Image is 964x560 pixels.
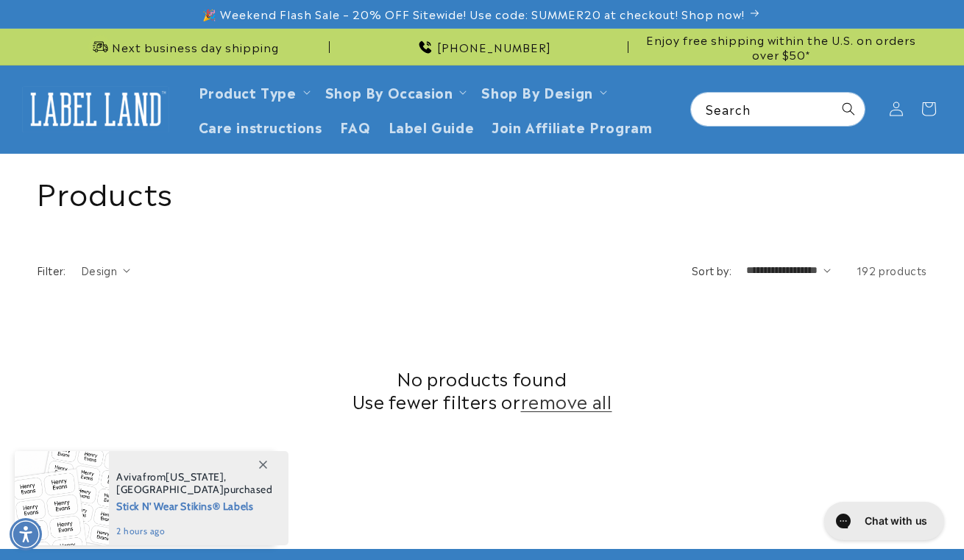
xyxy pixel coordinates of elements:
h2: No products found Use fewer filters or [37,366,927,412]
label: Sort by: [692,263,731,277]
a: Join Affiliate Program [483,109,661,143]
img: Label Land [22,86,169,132]
summary: Shop By Occasion [316,74,473,109]
a: Label Guide [380,109,483,143]
span: Care instructions [199,118,322,135]
span: Aviva [116,470,143,483]
span: Join Affiliate Program [492,118,652,135]
span: [US_STATE] [166,470,224,483]
summary: Design (0 selected) [81,263,130,278]
span: Enjoy free shipping within the U.S. on orders over $50* [634,32,927,61]
span: 192 products [857,263,927,277]
div: Announcement [336,29,628,65]
div: Announcement [37,29,330,65]
a: Shop By Design [481,82,592,102]
a: Care instructions [190,109,331,143]
a: Product Type [199,82,297,102]
span: Next business day shipping [112,40,279,54]
button: Search [832,93,865,125]
span: [GEOGRAPHIC_DATA] [116,483,224,496]
span: Label Guide [389,118,475,135]
span: Design [81,263,117,277]
span: [PHONE_NUMBER] [437,40,551,54]
span: Shop By Occasion [325,83,453,100]
summary: Product Type [190,74,316,109]
div: Announcement [634,29,927,65]
summary: Shop By Design [472,74,612,109]
h2: Filter: [37,263,66,278]
span: 🎉 Weekend Flash Sale – 20% OFF Sitewide! Use code: SUMMER20 at checkout! Shop now! [202,7,745,21]
span: FAQ [340,118,371,135]
a: Label Land [17,81,175,138]
iframe: Gorgias live chat messenger [817,497,949,545]
h1: Products [37,172,927,210]
span: from , purchased [116,471,273,496]
a: FAQ [331,109,380,143]
div: Accessibility Menu [10,518,42,550]
a: remove all [521,389,612,412]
